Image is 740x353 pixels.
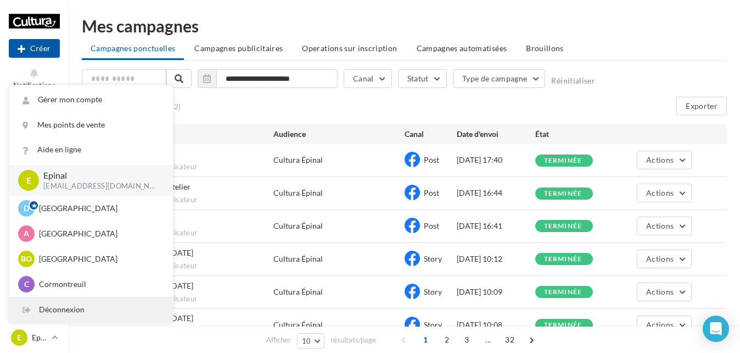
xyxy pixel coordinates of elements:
[457,319,535,330] div: [DATE] 10:08
[703,316,729,342] div: Open Intercom Messenger
[9,297,173,322] div: Déconnexion
[637,217,692,235] button: Actions
[457,253,535,264] div: [DATE] 10:12
[544,256,582,263] div: terminée
[273,286,323,297] div: Cultura Épinal
[273,155,323,166] div: Cultura Épinal
[9,87,173,112] a: Gérer mon compte
[457,187,535,198] div: [DATE] 16:44
[17,332,21,343] span: E
[273,319,323,330] div: Cultura Épinal
[646,320,674,329] span: Actions
[302,43,397,53] span: Operations sur inscription
[417,43,507,53] span: Campagnes automatisées
[544,322,582,329] div: terminée
[544,289,582,296] div: terminée
[398,69,447,88] button: Statut
[417,331,434,349] span: 1
[457,286,535,297] div: [DATE] 10:09
[637,151,692,169] button: Actions
[424,320,442,329] span: Story
[297,333,325,349] button: 10
[646,188,674,197] span: Actions
[438,331,456,349] span: 2
[26,174,31,186] span: E
[405,129,457,140] div: Canal
[9,137,173,162] a: Aide en ligne
[453,69,546,88] button: Type de campagne
[544,157,582,164] div: terminée
[82,18,727,34] div: Mes campagnes
[458,331,475,349] span: 3
[646,155,674,164] span: Actions
[637,184,692,202] button: Actions
[194,43,283,53] span: Campagnes publicitaires
[544,223,582,230] div: terminée
[330,335,376,345] span: résultats/page
[424,254,442,263] span: Story
[479,331,497,349] span: ...
[424,287,442,296] span: Story
[646,254,674,263] span: Actions
[544,190,582,197] div: terminée
[91,162,273,172] span: Envoyée par un autre utilisateur
[9,65,60,92] button: Notifications
[273,187,323,198] div: Cultura Épinal
[43,169,155,182] p: Epinal
[273,129,404,140] div: Audience
[13,81,55,90] span: Notifications
[424,155,439,164] span: Post
[273,220,323,231] div: Cultura Épinal
[24,279,29,290] span: C
[302,337,311,345] span: 10
[32,332,47,343] p: Epinal
[637,283,692,301] button: Actions
[424,188,439,197] span: Post
[39,279,160,290] p: Cormontreuil
[9,39,60,58] div: Nouvelle campagne
[344,69,392,88] button: Canal
[9,327,60,348] a: E Epinal
[526,43,564,53] span: Brouillons
[39,253,160,264] p: [GEOGRAPHIC_DATA]
[91,129,273,140] div: Nom
[43,181,155,191] p: [EMAIL_ADDRESS][DOMAIN_NAME]
[501,331,519,349] span: 32
[24,228,29,239] span: A
[646,221,674,230] span: Actions
[21,253,32,264] span: Bo
[91,261,273,271] span: Envoyée par un autre utilisateur
[39,228,160,239] p: [GEOGRAPHIC_DATA]
[637,250,692,268] button: Actions
[637,316,692,334] button: Actions
[457,155,535,166] div: [DATE] 17:40
[424,221,439,230] span: Post
[9,113,173,137] a: Mes points de vente
[457,220,535,231] div: [DATE] 16:41
[646,287,674,296] span: Actions
[676,97,727,115] button: Exporter
[551,76,595,85] button: Réinitialiser
[91,195,273,205] span: Envoyée par un autre utilisateur
[91,228,273,238] span: Envoyée par un autre utilisateur
[273,253,323,264] div: Cultura Épinal
[91,294,273,304] span: Envoyée par un autre utilisateur
[266,335,291,345] span: Afficher
[24,203,29,214] span: D
[535,129,614,140] div: État
[9,39,60,58] button: Créer
[39,203,160,214] p: [GEOGRAPHIC_DATA]
[457,129,535,140] div: Date d'envoi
